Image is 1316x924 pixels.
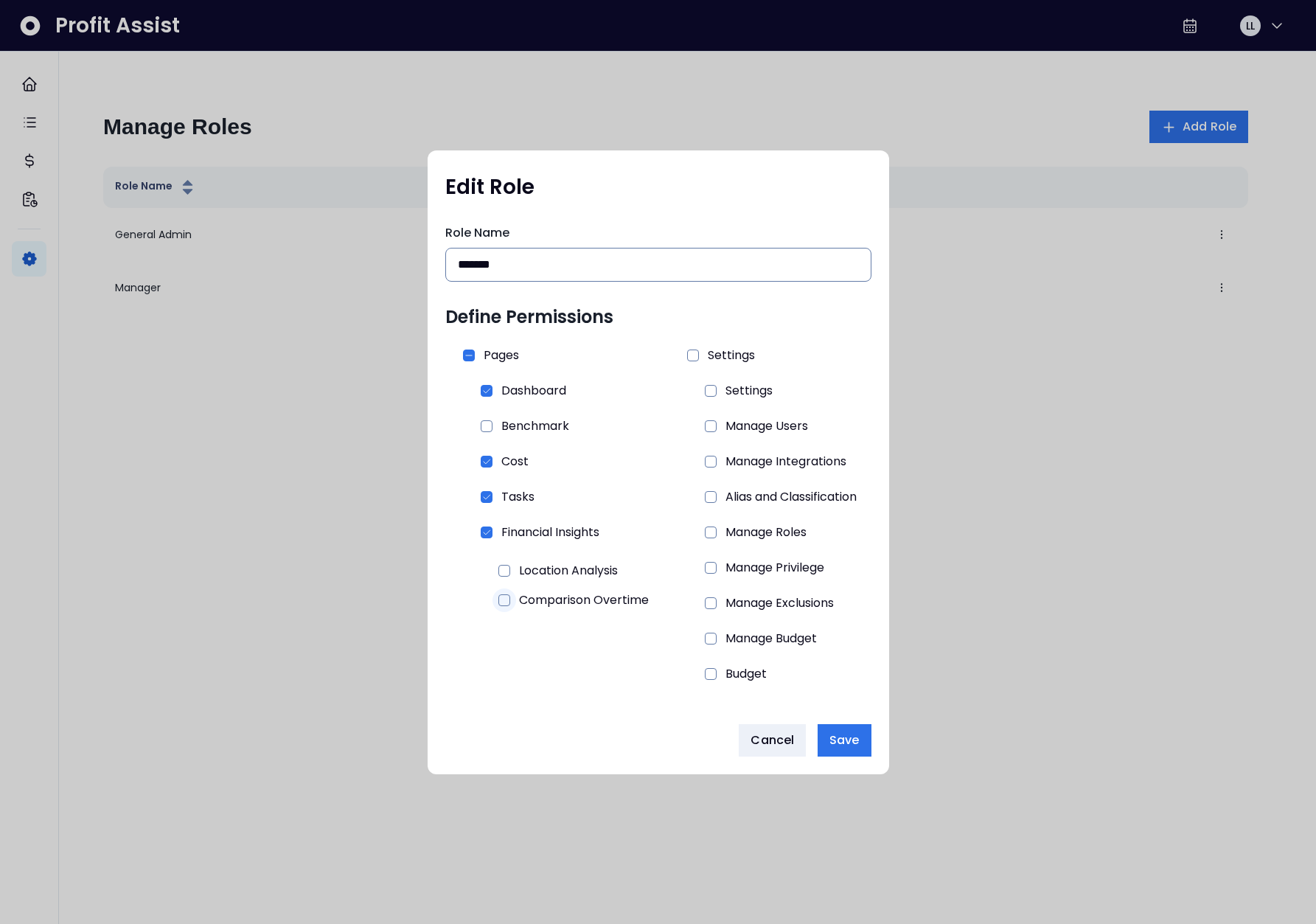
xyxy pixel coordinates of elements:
span: Comparison Overtime [519,588,649,612]
span: Dashboard [501,379,566,403]
span: Budget [725,662,767,686]
span: Manage Exclusions [725,591,834,615]
span: Manage Budget [725,627,817,650]
span: Tasks [501,485,535,509]
span: Benchmark [501,414,569,438]
button: Cancel [739,724,806,757]
span: Manage Integrations [725,450,846,473]
span: Cost [501,450,529,473]
span: Financial Insights [501,521,599,544]
span: Save [829,732,859,749]
span: Pages [484,344,519,367]
span: Edit Role [445,174,535,201]
span: Location Analysis [519,559,618,583]
span: Manage Roles [725,521,807,544]
span: Manage Privilege [725,556,824,580]
span: Cancel [751,732,794,749]
span: Settings [708,344,755,367]
span: Alias and Classification [725,485,857,509]
label: Role Name [445,224,863,242]
span: Settings [725,379,773,403]
span: Define Permissions [445,305,613,329]
button: Save [818,724,871,757]
span: Manage Users [725,414,808,438]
